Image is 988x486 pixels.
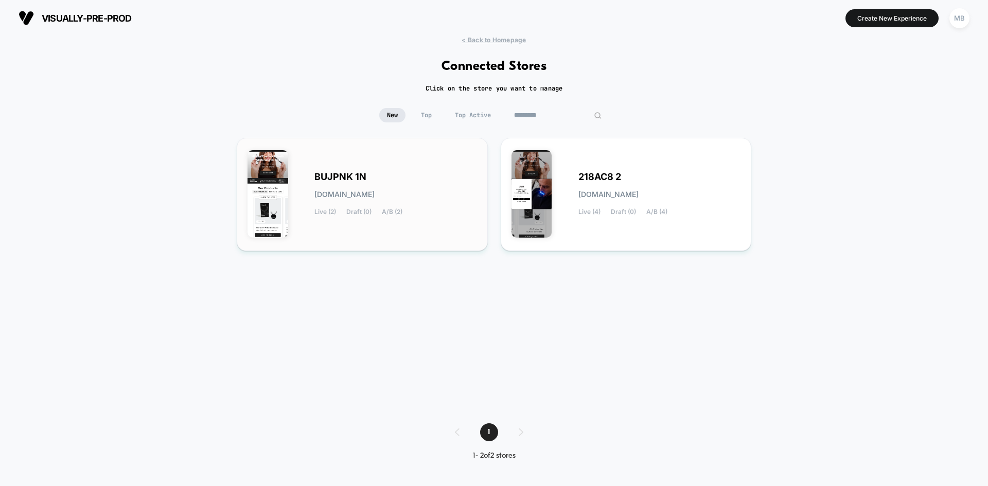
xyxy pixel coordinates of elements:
h1: Connected Stores [442,59,547,74]
img: edit [594,112,602,119]
span: 218AC8 2 [578,173,621,181]
button: MB [946,8,973,29]
span: Top Active [447,108,499,122]
span: Draft (0) [611,208,636,215]
img: 218AC8_2 [511,150,552,238]
span: < Back to Homepage [462,36,526,44]
button: Create New Experience [845,9,939,27]
span: 1 [480,423,498,441]
img: BUJPNK_1N [248,150,288,238]
span: visually-pre-prod [42,13,132,24]
div: 1 - 2 of 2 stores [445,452,544,460]
span: A/B (4) [646,208,667,215]
img: Visually logo [19,10,34,26]
span: Live (2) [314,208,336,215]
span: Top [413,108,439,122]
button: visually-pre-prod [15,10,135,26]
h2: Click on the store you want to manage [426,84,563,93]
span: Live (4) [578,208,601,215]
span: [DOMAIN_NAME] [314,191,375,198]
span: A/B (2) [382,208,402,215]
span: Draft (0) [346,208,372,215]
span: New [379,108,405,122]
span: [DOMAIN_NAME] [578,191,639,198]
span: BUJPNK 1N [314,173,366,181]
div: MB [949,8,969,28]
